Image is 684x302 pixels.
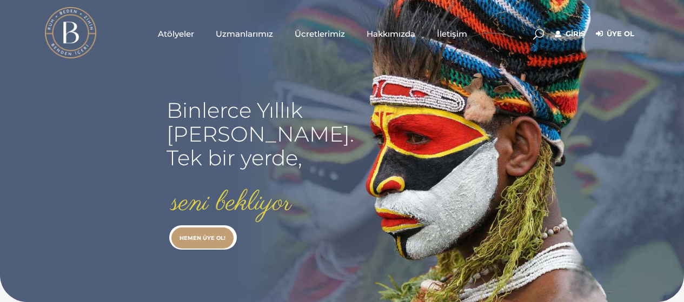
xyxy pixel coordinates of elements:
a: HEMEN ÜYE OL! [171,227,234,249]
span: İletişim [437,28,467,40]
img: light logo [45,7,96,58]
rs-layer: Binlerce Yıllık [PERSON_NAME]. Tek bir yerde, [167,98,354,170]
a: Üye Ol [596,28,634,41]
a: Ücretlerimiz [284,6,356,61]
a: Giriş [555,28,585,41]
span: Ücretlerimiz [295,28,345,40]
span: Uzmanlarımız [216,28,273,40]
a: Uzmanlarımız [205,6,284,61]
span: Atölyeler [158,28,194,40]
a: Atölyeler [147,6,205,61]
a: İletişim [426,6,478,61]
a: Hakkımızda [356,6,426,61]
rs-layer: seni bekliyor [171,187,291,218]
span: Hakkımızda [367,28,415,40]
